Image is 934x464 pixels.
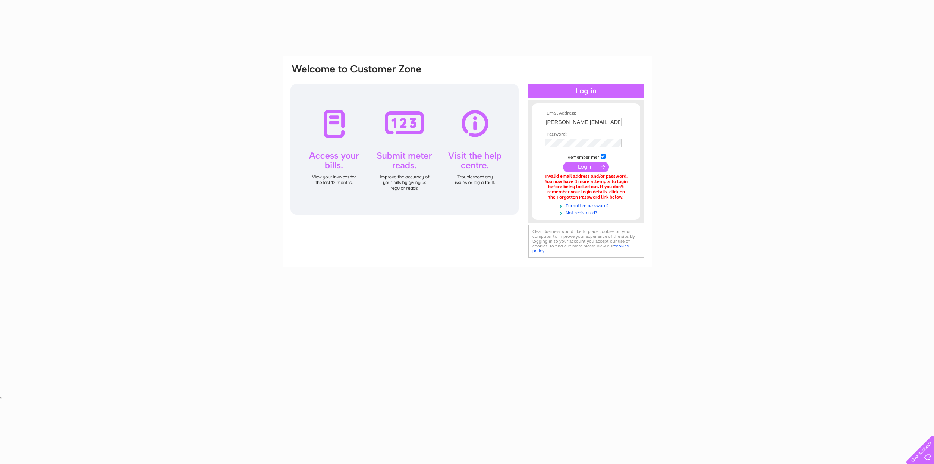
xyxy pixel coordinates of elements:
[563,162,609,172] input: Submit
[545,209,629,216] a: Not registered?
[528,225,644,258] div: Clear Business would like to place cookies on your computer to improve your experience of the sit...
[543,132,629,137] th: Password:
[543,111,629,116] th: Email Address:
[545,174,628,200] div: Invalid email address and/or password. You now have 3 more attempts to login before being locked ...
[545,202,629,209] a: Forgotten password?
[532,243,629,253] a: cookies policy
[543,153,629,160] td: Remember me?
